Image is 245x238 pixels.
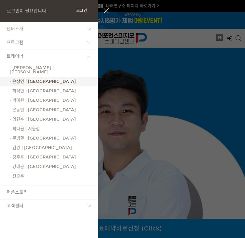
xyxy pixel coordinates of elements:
span: · 박예원ㅣ[GEOGRAPHIC_DATA] [10,98,76,103]
span: · 강태윤ㅣ[GEOGRAPHIC_DATA] [10,164,76,169]
span: · 윤동인ㅣ[GEOGRAPHIC_DATA] [10,107,76,112]
span: 프로그램 [7,40,23,45]
span: · 윤상인ㅣ[GEOGRAPHIC_DATA] [10,79,76,84]
span: 로그인이 필요합니다. [7,8,48,14]
span: · 김완ㅣ[GEOGRAPHIC_DATA] [10,145,72,150]
span: 센터소개 [7,26,23,32]
span: · 양현수ㅣ[GEOGRAPHIC_DATA] [10,117,76,122]
span: · 문병권ㅣ[GEOGRAPHIC_DATA] [10,136,76,141]
span: · [PERSON_NAME]ㅣ[PERSON_NAME] [10,65,55,75]
span: 퍼폼스토리 [7,189,28,195]
span: · 강주윤ㅣ[GEOGRAPHIC_DATA] [10,155,76,160]
span: 고객센터 [7,203,23,209]
span: 트레이너 [7,53,23,59]
button: 로그인 [72,7,91,15]
span: · 허석민ㅣ[GEOGRAPHIC_DATA] [10,88,76,94]
a: 로그인이 필요합니다. 로그인 [7,7,91,16]
span: · 박다율ㅣ서울점 [10,126,40,131]
span: · 전준우 [10,173,24,179]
